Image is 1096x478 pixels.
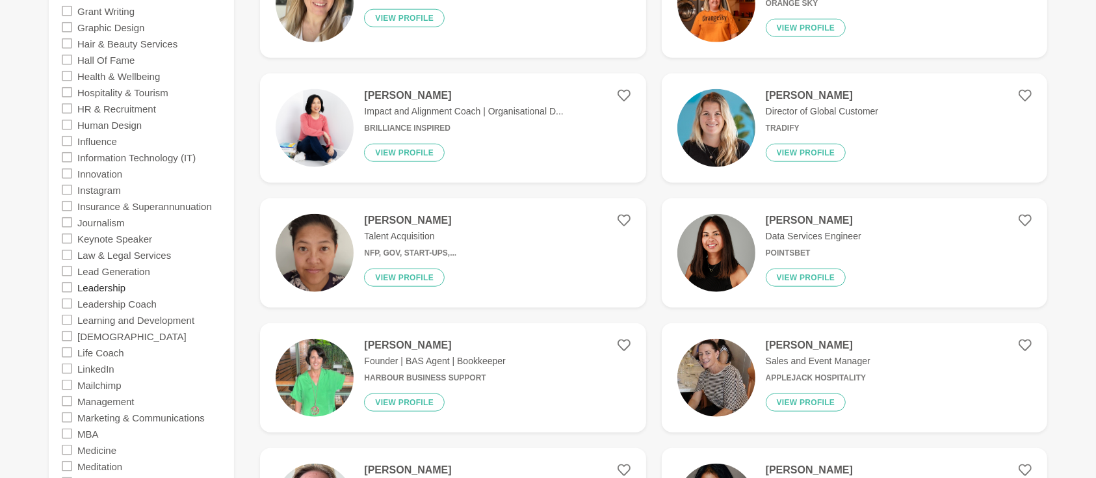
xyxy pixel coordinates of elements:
button: View profile [364,144,445,162]
img: a8177ea834b7a697597972750d50aec8aa8efe94-445x444.jpg [677,339,755,417]
a: [PERSON_NAME]Data Services EngineerPointsbetView profile [662,198,1047,308]
p: Founder | BAS Agent | Bookkeeper [364,354,505,368]
label: Instagram [77,181,121,198]
h4: [PERSON_NAME] [766,464,863,477]
label: Medicine [77,442,116,458]
label: Meditation [77,458,122,474]
h6: Harbour Business Support [364,373,505,383]
p: Sales and Event Manager [766,354,870,368]
label: Grant Writing [77,3,135,19]
a: [PERSON_NAME]Sales and Event ManagerApplejack HospitalityView profile [662,323,1047,432]
label: Learning and Development [77,312,194,328]
label: Leadership Coach [77,295,157,312]
label: Hair & Beauty Services [77,35,177,51]
img: 2b5545a2970da8487e4847cfea342ccc486e5442-454x454.jpg [677,89,755,167]
button: View profile [766,144,846,162]
h6: NFP, Gov, Start-Ups,... [364,248,456,258]
a: [PERSON_NAME]Talent AcquisitionNFP, Gov, Start-Ups,...View profile [260,198,646,308]
p: Talent Acquisition [364,230,456,243]
label: [DEMOGRAPHIC_DATA] [77,328,187,344]
img: 8fe84966003935456d1ef163b2a579018e8b2358-1848x2310.jpg [677,214,755,292]
label: Keynote Speaker [77,230,152,246]
label: HR & Recruitment [77,100,156,116]
h6: Pointsbet [766,248,861,258]
h4: [PERSON_NAME] [766,214,861,227]
p: Director of Global Customer [766,105,879,118]
label: Health & Wellbeing [77,68,160,84]
label: Management [77,393,135,409]
label: Journalism [77,214,125,230]
label: Life Coach [77,344,124,360]
h4: [PERSON_NAME] [364,89,563,102]
label: LinkedIn [77,360,114,377]
h4: [PERSON_NAME] [766,89,879,102]
h4: [PERSON_NAME] [766,339,870,352]
label: Influence [77,133,117,149]
label: Marketing & Communications [77,409,205,425]
h4: [PERSON_NAME] [364,214,456,227]
button: View profile [766,393,846,412]
p: Impact and Alignment Coach | Organisational D... [364,105,563,118]
a: [PERSON_NAME]Director of Global CustomerTradifyView profile [662,73,1047,183]
button: View profile [766,19,846,37]
a: [PERSON_NAME]Impact and Alignment Coach | Organisational D...Brilliance InspiredView profile [260,73,646,183]
p: Data Services Engineer [766,230,861,243]
button: View profile [364,269,445,287]
label: Graphic Design [77,19,144,35]
img: a39531ed944635f7551ccd831197afe950177119-2208x2944.jpg [276,214,354,292]
button: View profile [364,393,445,412]
button: View profile [364,9,445,27]
h6: Applejack Hospitality [766,373,870,383]
label: Innovation [77,165,122,181]
a: [PERSON_NAME]Founder | BAS Agent | BookkeeperHarbour Business SupportView profile [260,323,646,432]
h4: [PERSON_NAME] [364,339,505,352]
label: Mailchimp [77,377,122,393]
button: View profile [766,269,846,287]
label: Information Technology (IT) [77,149,196,165]
label: Hospitality & Tourism [77,84,168,100]
label: Leadership [77,279,125,295]
label: Lead Generation [77,263,150,279]
img: 8ddcd300b81a807f572ca625d24829f0d2a49af3-580x580.jpg [276,339,354,417]
label: Human Design [77,116,142,133]
label: Insurance & Superannunuation [77,198,212,214]
label: MBA [77,425,99,442]
h4: [PERSON_NAME] [364,464,564,477]
h6: Tradify [766,124,879,133]
h6: Brilliance Inspired [364,124,563,133]
label: Law & Legal Services [77,246,171,263]
img: 7f3ec53af188a1431abc61e4a96f9a483483f2b4-3973x5959.jpg [276,89,354,167]
label: Hall Of Fame [77,51,135,68]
